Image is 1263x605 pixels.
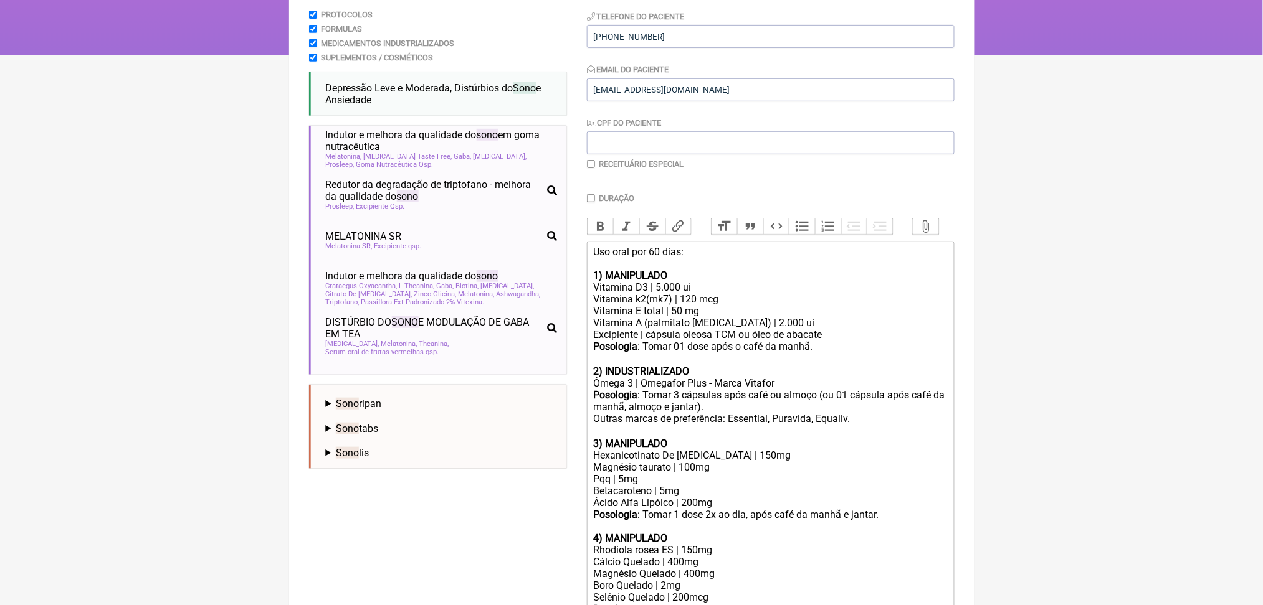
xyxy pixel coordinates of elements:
div: Magnésio taurato | 100mg [593,461,947,473]
span: tabs [336,423,378,434]
span: [MEDICAL_DATA] [474,152,527,161]
span: Depressão Leve e Moderada, Distúrbios do e Ansiedade [326,82,541,106]
strong: Posologia [593,389,637,401]
div: Boro Quelado | 2mg [593,579,947,591]
label: Formulas [321,24,362,34]
span: Indutor e melhora da qualidade do [326,270,498,282]
button: Decrease Level [841,218,867,235]
div: Betacaroteno | 5mg [593,485,947,497]
strong: Posologia [593,509,637,520]
span: Gaba [437,282,454,290]
label: Protocolos [321,10,373,19]
span: Indutor e melhora da qualidade do em goma nutracêutica [326,129,557,152]
div: Rhodiola rosea ES | 150mg [593,544,947,556]
label: Email do Paciente [587,65,669,74]
span: sono [477,270,498,282]
span: Citrato De [MEDICAL_DATA] [326,290,412,298]
span: L Theanina [399,282,435,290]
span: [MEDICAL_DATA] Taste Free [364,152,452,161]
span: Theanina [419,340,449,348]
span: [MEDICAL_DATA] [481,282,535,290]
strong: Posologia [593,340,637,352]
strong: 2) INDUSTRIALIZADO [593,365,689,377]
div: Uso oral por 60 dias: [593,246,947,281]
label: Telefone do Paciente [587,12,685,21]
span: Passiflora Ext Padronizado 2% Vitexina [361,298,485,306]
div: Ômega 3 | Omegafor Plus - Marca Vitafor [593,377,947,389]
span: sono [477,129,498,141]
button: Code [763,218,789,235]
span: Zinco Glicina [414,290,457,298]
div: : Tomar 1 dose 2x ao dia, após café da manhã e jantar. [593,509,947,544]
div: : Tomar 3 cápsulas após café ou almoço (ou 01 cápsula após café da manhã, almoço e jantar). Outra... [593,389,947,438]
span: Ashwagandha [497,290,541,298]
button: Link [665,218,692,235]
button: Heading [712,218,738,235]
summary: Sonoripan [326,398,557,410]
span: Biotina [456,282,479,290]
button: Strikethrough [639,218,665,235]
span: Triptofano [326,298,360,306]
label: Receituário Especial [599,159,684,169]
div: Vitamina E total | 50 mg [593,305,947,317]
button: Bold [588,218,614,235]
span: ripan [336,398,381,410]
span: lis [336,447,369,459]
span: Sono [336,398,359,410]
span: MELATONINA SR [326,230,402,242]
span: DISTÚRBIO DO E MODULAÇÃO DE GABA EM TEA [326,316,542,340]
button: Increase Level [867,218,893,235]
label: Duração [599,194,634,203]
label: Medicamentos Industrializados [321,39,454,48]
span: Melatonina SR [326,242,373,250]
summary: Sonotabs [326,423,557,434]
span: Sono [513,82,536,94]
span: Excipiente qsp [374,242,422,250]
span: Melatonina [326,152,362,161]
div: Vitamina A (palmitato [MEDICAL_DATA]) | 2.000 ui Excipiente | cápsula oleosa TCM ou óleo de abacate [593,317,947,340]
span: Sono [336,447,359,459]
button: Italic [613,218,639,235]
div: Selênio Quelado | 200mcg [593,591,947,603]
div: : Tomar 01 dose após o café da manhã. ㅤ [593,340,947,377]
label: CPF do Paciente [587,118,662,128]
span: Melatonina [459,290,495,298]
div: Ácido Alfa Lipóico | 200mg [593,497,947,509]
span: Redutor da degradação de triptofano - melhora da qualidade do [326,179,542,202]
div: Pqq | 5mg [593,473,947,485]
span: Gaba [454,152,472,161]
span: Goma Nutracêutica Qsp [356,161,434,169]
span: Excipiente Qsp [356,202,405,210]
div: Vitamina k2(mk7) | 120 mcg [593,293,947,305]
span: [MEDICAL_DATA] [326,340,379,348]
div: Cálcio Quelado | 400mg [593,556,947,568]
span: Prosleep [326,202,355,210]
span: Prosleep [326,161,355,169]
summary: Sonolis [326,447,557,459]
span: Sono [336,423,359,434]
span: sono [397,190,419,202]
strong: 3) MANIPULADO [593,438,667,449]
span: SONO [392,316,419,328]
span: Serum oral de frutas vermelhas qsp [326,348,439,356]
button: Bullets [789,218,815,235]
strong: 4) MANIPULADO [593,532,667,544]
div: Vitamina D3 | 5.000 ui [593,281,947,293]
button: Numbers [815,218,841,235]
div: Hexanicotinato De [MEDICAL_DATA] | 150mg [593,449,947,461]
label: Suplementos / Cosméticos [321,53,433,62]
div: Magnésio Quelado | 400mg [593,568,947,579]
span: Melatonina [381,340,417,348]
span: Crataegus Oxyacantha [326,282,398,290]
button: Quote [737,218,763,235]
strong: 1) MANIPULADO [593,270,667,281]
button: Attach Files [913,218,939,235]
